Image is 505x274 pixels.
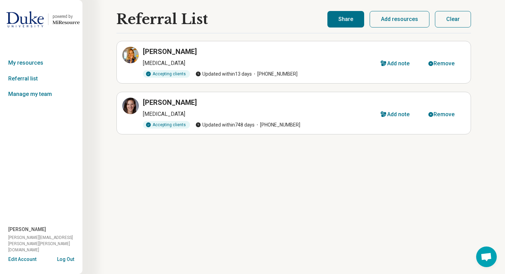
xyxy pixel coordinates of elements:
h3: [PERSON_NAME] [143,98,197,107]
button: Add note [372,55,420,72]
img: Duke University [6,11,44,28]
div: Add note [387,61,410,66]
div: powered by [53,13,80,20]
button: Remove [420,106,465,123]
h1: Referral List [116,11,208,27]
div: Open chat [476,246,497,267]
p: [MEDICAL_DATA] [143,59,372,67]
button: Add resources [370,11,429,28]
span: [PERSON_NAME] [8,226,46,233]
div: Accepting clients [143,121,190,129]
a: Duke Universitypowered by [3,11,80,28]
button: Log Out [57,256,74,261]
span: Updated within 748 days [195,121,255,129]
span: Updated within 13 days [195,70,252,78]
button: Share [327,11,364,28]
span: [PHONE_NUMBER] [252,70,298,78]
button: Remove [420,55,465,72]
p: [MEDICAL_DATA] [143,110,372,118]
div: Accepting clients [143,70,190,78]
button: Edit Account [8,256,36,263]
div: Remove [434,112,454,117]
div: Add note [387,112,410,117]
button: Add note [372,106,420,123]
button: Clear [435,11,471,28]
div: Remove [434,61,454,66]
h3: [PERSON_NAME] [143,47,197,56]
span: [PERSON_NAME][EMAIL_ADDRESS][PERSON_NAME][PERSON_NAME][DOMAIN_NAME] [8,234,82,253]
span: [PHONE_NUMBER] [255,121,300,129]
